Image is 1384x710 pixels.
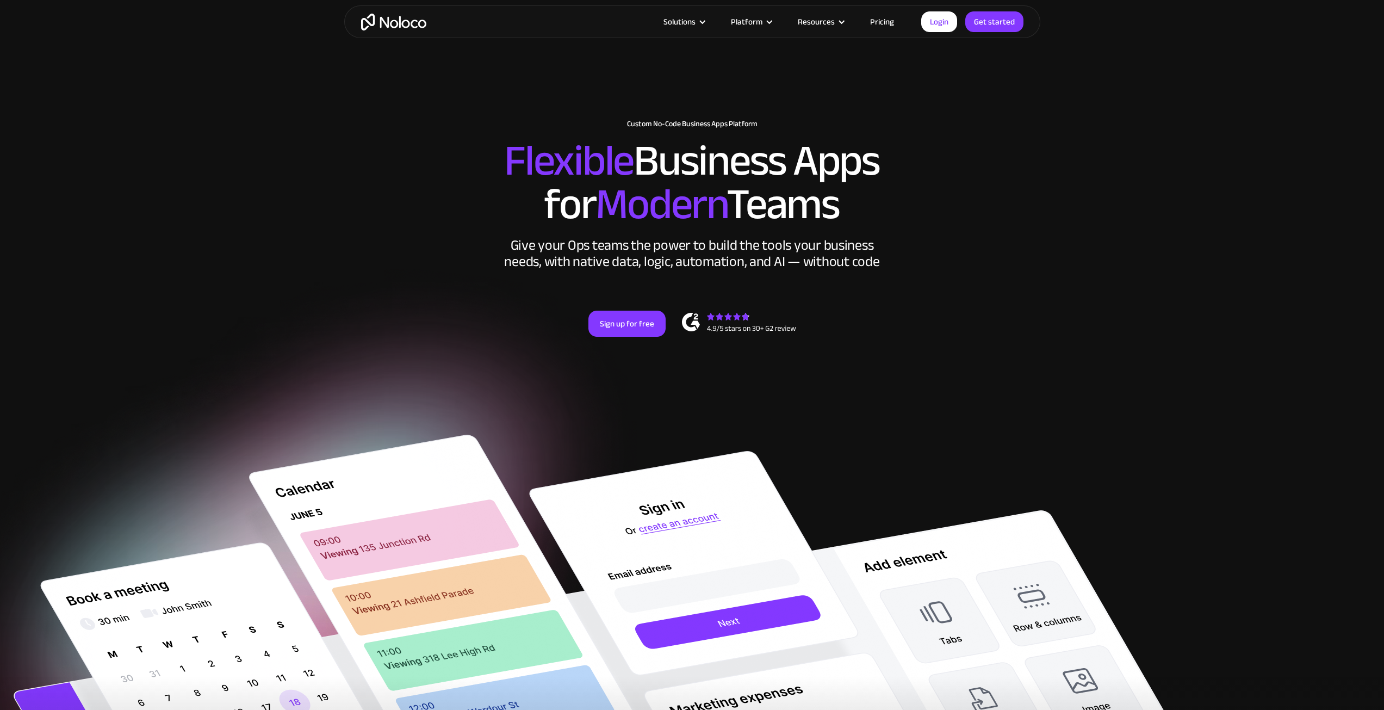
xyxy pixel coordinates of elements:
div: Solutions [663,15,696,29]
a: Sign up for free [588,311,666,337]
h2: Business Apps for Teams [355,139,1029,226]
div: Solutions [650,15,717,29]
span: Modern [595,164,727,245]
a: Get started [965,11,1023,32]
h1: Custom No-Code Business Apps Platform [355,120,1029,128]
span: Flexible [504,120,634,201]
div: Give your Ops teams the power to build the tools your business needs, with native data, logic, au... [502,237,883,270]
div: Resources [784,15,857,29]
div: Platform [717,15,784,29]
a: Pricing [857,15,908,29]
div: Platform [731,15,762,29]
a: Login [921,11,957,32]
div: Resources [798,15,835,29]
a: home [361,14,426,30]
